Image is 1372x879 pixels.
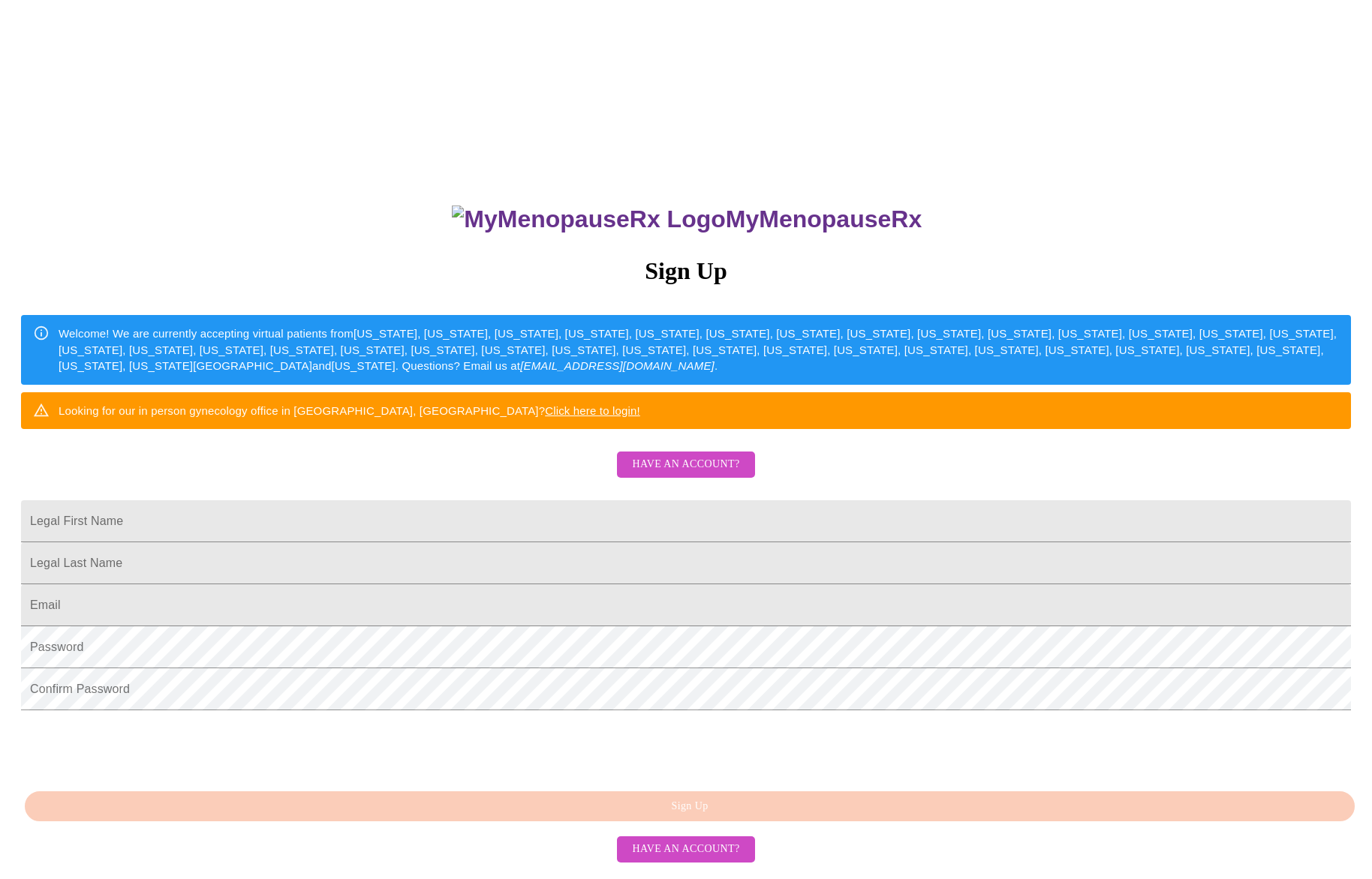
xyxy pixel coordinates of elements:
em: [EMAIL_ADDRESS][DOMAIN_NAME] [520,359,715,372]
a: Click here to login! [545,404,640,417]
img: MyMenopauseRx Logo [452,205,725,233]
div: Welcome! We are currently accepting virtual patients from [US_STATE], [US_STATE], [US_STATE], [US... [59,319,1339,379]
iframe: reCAPTCHA [21,718,249,776]
h3: Sign Up [21,257,1351,285]
span: Have an account? [632,455,739,474]
span: Have an account? [632,840,739,859]
a: Have an account? [613,468,758,481]
button: Have an account? [617,836,754,862]
h3: MyMenopauseRx [23,205,1352,233]
a: Have an account? [613,841,758,854]
div: Looking for our in person gynecology office in [GEOGRAPHIC_DATA], [GEOGRAPHIC_DATA]? [59,397,640,424]
button: Have an account? [617,451,754,478]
